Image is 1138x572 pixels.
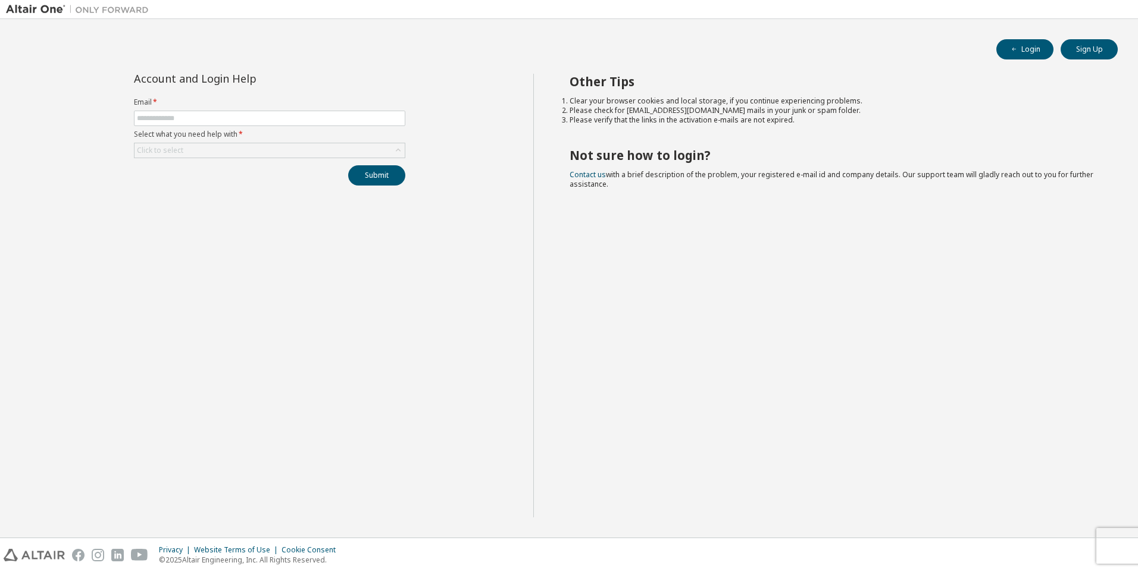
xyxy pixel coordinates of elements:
li: Please check for [EMAIL_ADDRESS][DOMAIN_NAME] mails in your junk or spam folder. [570,106,1097,115]
p: © 2025 Altair Engineering, Inc. All Rights Reserved. [159,555,343,565]
label: Select what you need help with [134,130,405,139]
button: Sign Up [1061,39,1118,59]
img: facebook.svg [72,549,85,561]
img: altair_logo.svg [4,549,65,561]
span: with a brief description of the problem, your registered e-mail id and company details. Our suppo... [570,169,1093,189]
img: Altair One [6,4,155,15]
button: Submit [348,165,405,186]
img: youtube.svg [131,549,148,561]
img: linkedin.svg [111,549,124,561]
a: Contact us [570,169,606,180]
div: Click to select [137,146,183,155]
li: Clear your browser cookies and local storage, if you continue experiencing problems. [570,96,1097,106]
label: Email [134,98,405,107]
div: Privacy [159,545,194,555]
button: Login [996,39,1053,59]
h2: Not sure how to login? [570,147,1097,163]
h2: Other Tips [570,74,1097,89]
div: Click to select [135,143,405,158]
li: Please verify that the links in the activation e-mails are not expired. [570,115,1097,125]
div: Account and Login Help [134,74,351,83]
div: Cookie Consent [282,545,343,555]
img: instagram.svg [92,549,104,561]
div: Website Terms of Use [194,545,282,555]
